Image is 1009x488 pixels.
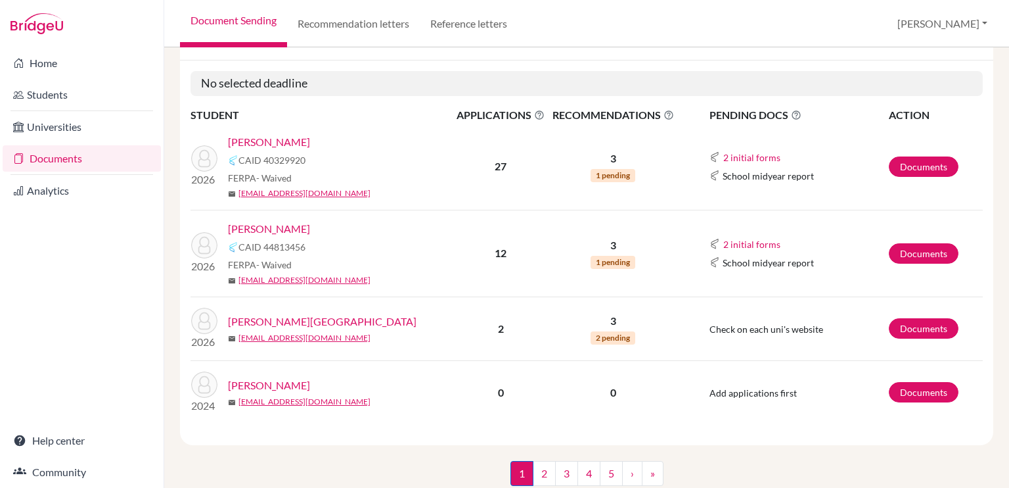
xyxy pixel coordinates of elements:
p: 3 [549,151,677,166]
a: » [642,461,663,486]
a: Help center [3,427,161,454]
img: Common App logo [228,242,238,253]
a: [EMAIL_ADDRESS][DOMAIN_NAME] [238,274,370,286]
h5: No selected deadline [191,71,983,96]
a: › [622,461,642,486]
a: Documents [3,145,161,172]
a: [PERSON_NAME][GEOGRAPHIC_DATA] [228,314,416,329]
span: - Waived [256,259,292,270]
th: ACTION [888,107,983,124]
span: mail [228,277,236,285]
p: 0 [549,385,677,401]
b: 0 [498,386,504,399]
img: Abdallah, Ana [191,372,217,398]
a: [PERSON_NAME] [228,134,310,150]
img: Bridge-U [11,13,63,34]
img: Common App logo [709,170,720,181]
a: [EMAIL_ADDRESS][DOMAIN_NAME] [238,187,370,199]
span: mail [228,335,236,343]
a: 5 [600,461,623,486]
b: 2 [498,322,504,335]
a: [EMAIL_ADDRESS][DOMAIN_NAME] [238,332,370,344]
th: STUDENT [191,107,453,124]
b: 12 [495,247,506,259]
span: PENDING DOCS [709,107,887,123]
a: 2 [533,461,556,486]
img: Common App logo [228,155,238,166]
span: CAID 40329920 [238,153,305,167]
span: 1 pending [591,256,635,269]
a: Home [3,50,161,76]
a: [EMAIL_ADDRESS][DOMAIN_NAME] [238,396,370,408]
button: 2 initial forms [723,150,781,165]
img: Mattar, Fabiana [191,232,217,258]
a: Documents [889,157,958,177]
a: Analytics [3,178,161,204]
span: mail [228,190,236,198]
img: Vazquez, Alejandro [191,145,217,172]
a: [PERSON_NAME] [228,221,310,237]
span: FERPA [228,258,292,272]
span: 1 [510,461,533,486]
span: School midyear report [723,256,814,270]
a: [PERSON_NAME] [228,378,310,393]
b: 27 [495,160,506,172]
a: Documents [889,243,958,264]
p: 3 [549,237,677,253]
img: Common App logo [709,239,720,249]
span: RECOMMENDATIONS [549,107,677,123]
img: Harding, Victoria [191,308,217,334]
span: Add applications first [709,387,797,399]
p: 2026 [191,172,217,187]
span: School midyear report [723,169,814,183]
a: 3 [555,461,578,486]
img: Common App logo [709,257,720,268]
a: Universities [3,114,161,140]
span: APPLICATIONS [454,107,547,123]
span: - Waived [256,172,292,183]
a: Students [3,82,161,108]
button: 2 initial forms [723,237,781,252]
span: CAID 44813456 [238,240,305,254]
span: Check on each uni's website [709,324,823,335]
p: 3 [549,313,677,329]
span: 1 pending [591,169,635,182]
a: Documents [889,318,958,339]
p: 2024 [191,398,217,414]
button: [PERSON_NAME] [891,11,993,36]
p: 2026 [191,258,217,274]
p: 2026 [191,334,217,350]
a: Community [3,459,161,485]
span: mail [228,399,236,406]
span: FERPA [228,171,292,185]
img: Common App logo [709,152,720,162]
a: Documents [889,382,958,403]
a: 4 [577,461,600,486]
span: 2 pending [591,331,635,345]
